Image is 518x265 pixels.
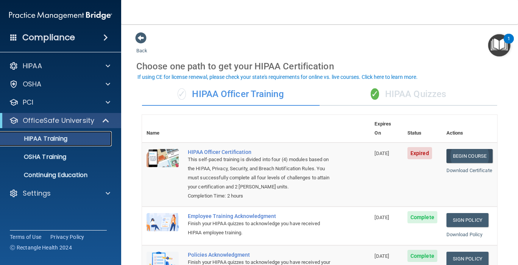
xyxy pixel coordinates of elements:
div: Employee Training Acknowledgment [188,213,332,219]
a: PCI [9,98,110,107]
p: Continuing Education [5,171,108,179]
h4: Compliance [22,32,75,43]
p: OfficeSafe University [23,116,94,125]
a: Download Certificate [446,168,492,173]
div: Choose one path to get your HIPAA Certification [136,55,503,77]
a: Begin Course [446,149,493,163]
a: OSHA [9,80,110,89]
div: Finish your HIPAA quizzes to acknowledge you have received HIPAA employee training. [188,219,332,237]
div: HIPAA Quizzes [320,83,497,106]
span: Complete [407,250,437,262]
a: HIPAA [9,61,110,71]
a: Back [136,39,147,53]
span: ✓ [178,88,186,100]
div: If using CE for license renewal, please check your state's requirements for online vs. live cours... [137,74,418,80]
th: Status [403,115,442,143]
span: ✓ [371,88,379,100]
button: Open Resource Center, 1 new notification [488,34,510,56]
div: This self-paced training is divided into four (4) modules based on the HIPAA, Privacy, Security, ... [188,155,332,191]
img: PMB logo [9,8,112,23]
button: If using CE for license renewal, please check your state's requirements for online vs. live cours... [136,73,419,81]
a: HIPAA Officer Certification [188,149,332,155]
th: Expires On [370,115,403,143]
div: HIPAA Officer Training [142,83,320,106]
p: OSHA [23,80,42,89]
span: Ⓒ Rectangle Health 2024 [10,244,72,251]
a: Sign Policy [446,213,488,227]
a: Settings [9,189,110,198]
a: Privacy Policy [50,233,84,241]
th: Name [142,115,183,143]
p: PCI [23,98,33,107]
div: Completion Time: 2 hours [188,191,332,201]
span: [DATE] [374,151,389,156]
span: [DATE] [374,253,389,259]
p: HIPAA Training [5,135,67,143]
div: 1 [507,39,510,49]
a: Terms of Use [10,233,41,241]
a: Download Policy [446,232,483,237]
span: Complete [407,211,437,223]
p: HIPAA [23,61,42,71]
a: OfficeSafe University [9,116,110,125]
div: Policies Acknowledgment [188,252,332,258]
span: Expired [407,147,432,159]
th: Actions [442,115,497,143]
span: [DATE] [374,215,389,220]
p: OSHA Training [5,153,66,161]
p: Settings [23,189,51,198]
